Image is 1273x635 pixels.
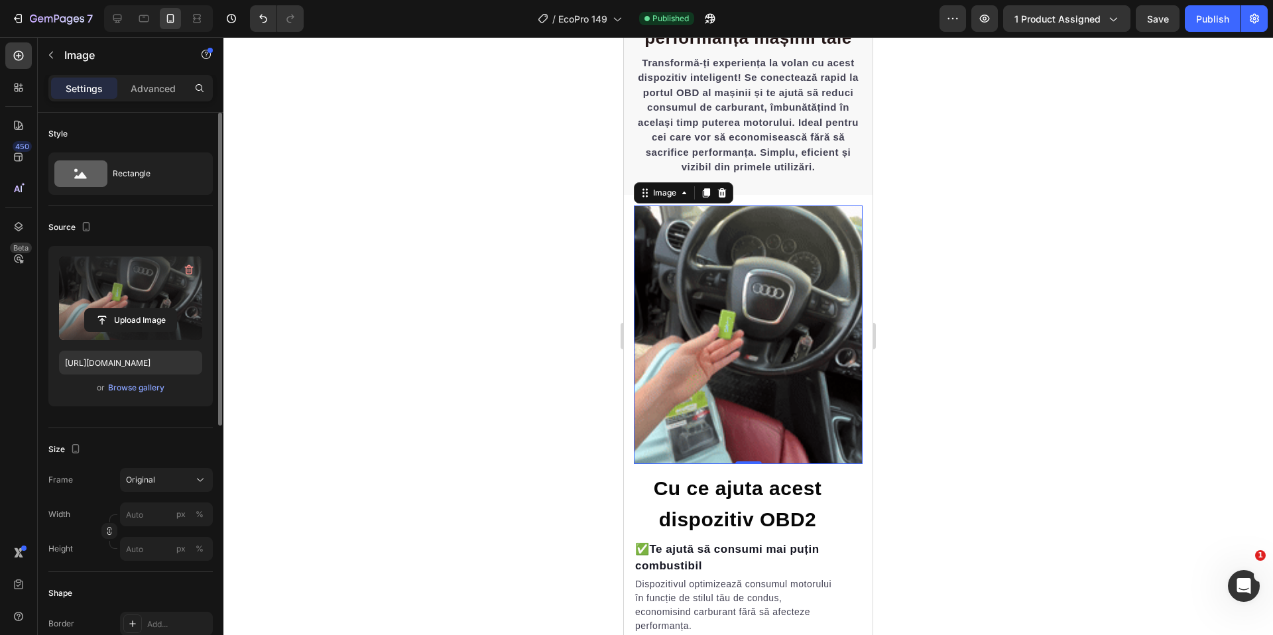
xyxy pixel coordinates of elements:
[1228,570,1260,602] iframe: Intercom live chat
[196,543,204,555] div: %
[1014,12,1101,26] span: 1 product assigned
[196,508,204,520] div: %
[1147,13,1169,25] span: Save
[5,5,99,32] button: 7
[84,308,177,332] button: Upload Image
[120,502,213,526] input: px%
[107,381,165,394] button: Browse gallery
[126,474,155,486] span: Original
[176,543,186,555] div: px
[59,351,202,375] input: https://example.com/image.jpg
[97,380,105,396] span: or
[120,468,213,492] button: Original
[13,141,32,152] div: 450
[558,12,607,26] span: EcoPro 149
[192,541,208,557] button: px
[48,587,72,599] div: Shape
[48,441,84,459] div: Size
[173,541,189,557] button: %
[624,37,873,635] iframe: Design area
[48,543,73,555] label: Height
[120,537,213,561] input: px%
[1255,550,1266,561] span: 1
[192,506,208,522] button: px
[147,618,210,630] div: Add...
[113,158,194,189] div: Rectangle
[131,82,176,95] p: Advanced
[1136,5,1180,32] button: Save
[1003,5,1130,32] button: 1 product assigned
[250,5,304,32] div: Undo/Redo
[48,128,68,140] div: Style
[652,13,689,25] span: Published
[552,12,556,26] span: /
[1185,5,1241,32] button: Publish
[66,82,103,95] p: Settings
[48,219,94,237] div: Source
[87,11,93,27] p: 7
[108,382,164,394] div: Browse gallery
[48,618,74,630] div: Border
[173,506,189,522] button: %
[10,243,32,253] div: Beta
[48,474,73,486] label: Frame
[48,508,70,520] label: Width
[176,508,186,520] div: px
[1196,12,1229,26] div: Publish
[64,47,177,63] p: Image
